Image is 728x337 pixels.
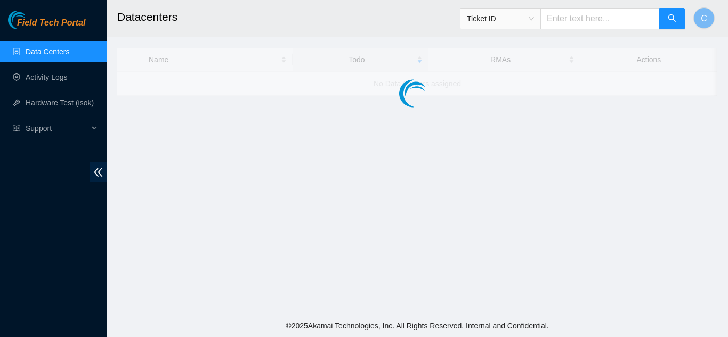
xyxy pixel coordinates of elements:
[8,19,85,33] a: Akamai TechnologiesField Tech Portal
[26,118,88,139] span: Support
[668,14,676,24] span: search
[693,7,715,29] button: C
[467,11,534,27] span: Ticket ID
[17,18,85,28] span: Field Tech Portal
[26,47,69,56] a: Data Centers
[26,98,94,107] a: Hardware Test (isok)
[90,162,107,182] span: double-left
[13,125,20,132] span: read
[659,8,685,29] button: search
[540,8,660,29] input: Enter text here...
[107,315,728,337] footer: © 2025 Akamai Technologies, Inc. All Rights Reserved. Internal and Confidential.
[26,73,68,81] a: Activity Logs
[8,11,54,29] img: Akamai Technologies
[701,12,707,25] span: C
